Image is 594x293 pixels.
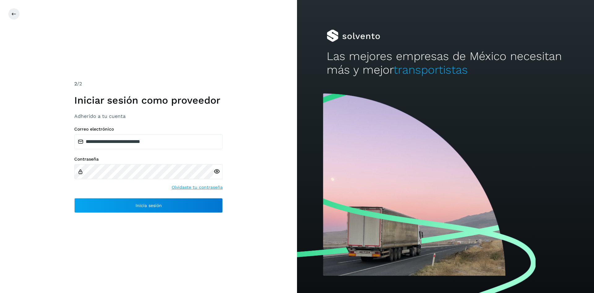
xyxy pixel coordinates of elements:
h2: Las mejores empresas de México necesitan más y mejor [327,50,564,77]
label: Contraseña [74,157,223,162]
div: /2 [74,80,223,88]
button: Inicia sesión [74,198,223,213]
h1: Iniciar sesión como proveedor [74,94,223,106]
span: 2 [74,81,77,87]
h3: Adherido a tu cuenta [74,113,223,119]
label: Correo electrónico [74,127,223,132]
span: transportistas [394,63,468,76]
span: Inicia sesión [136,203,162,208]
a: Olvidaste tu contraseña [172,184,223,191]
